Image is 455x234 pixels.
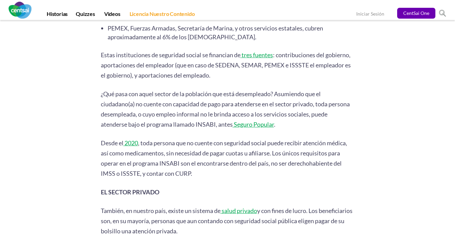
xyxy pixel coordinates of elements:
[101,139,123,147] span: Desde el
[101,188,159,196] b: EL SECTOR PRIVADO
[222,207,257,214] span: salud privado
[43,10,72,20] a: Historias
[101,90,350,128] span: ¿Qué pasa con aquel sector de la población que está desempleado? Asumiendo que el ciudadano(a) no...
[241,51,273,59] a: tres fuentes
[356,11,384,18] a: Iniciar Sesión
[242,51,273,59] span: tres fuentes
[101,51,351,79] span: : contribuciones del gobierno, aportaciones del empleador (que en caso de SEDENA, SEMAR, PEMEX e ...
[274,121,275,128] span: .
[234,121,274,128] span: Seguro Popular
[233,121,274,128] a: Seguro Popular
[101,207,221,214] span: También, en nuestro país, existe un sistema de
[221,207,257,214] a: salud privado
[397,8,435,19] a: CentSai One
[100,10,124,20] a: Videos
[126,10,199,20] a: Licencia Nuestro Contenido
[8,2,31,19] img: CentSai
[108,24,323,41] span: PEMEX, Fuerzas Armadas, Secretaría de Marina, y otros servicios estatales, cubren aproximadamente...
[101,139,347,177] span: , toda persona que no cuente con seguridad social puede recibir atención médica, así como medicam...
[101,51,241,59] span: Estas instituciones de seguridad social se financian de
[124,139,138,147] span: 2020
[72,10,99,20] a: Quizzes
[123,139,138,147] a: 2020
